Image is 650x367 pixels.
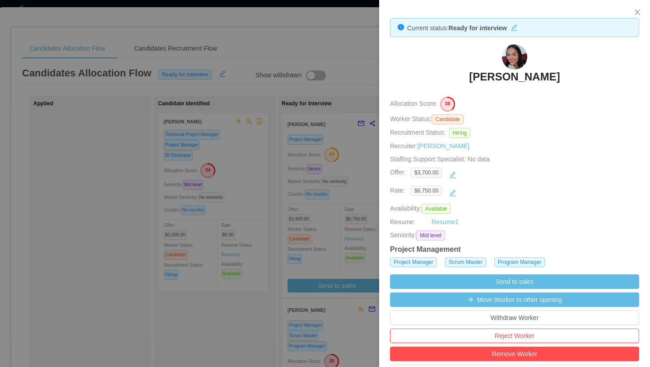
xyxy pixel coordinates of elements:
span: Availability: [390,205,454,212]
button: icon: edit [507,22,521,31]
button: Reject Worker [390,329,639,343]
button: icon: edit [446,186,460,200]
span: $3,700.00 [411,168,442,178]
strong: Ready for interview [449,24,507,32]
span: Staffing Support Specialist: [390,155,490,163]
button: Remove Worker [390,347,639,361]
span: $6,750.00 [411,186,442,196]
text: 38 [445,101,450,107]
button: icon: arrow-rightMove Worker to other opening [390,292,639,307]
span: Recruitment Status: [390,129,446,136]
span: Available [422,204,450,214]
span: Hiring [449,128,470,138]
i: icon: info-circle [398,24,404,30]
i: icon: close [634,9,641,16]
span: Worker Status: [390,115,432,122]
span: Scrum Master [445,257,486,267]
span: Recruiter: [390,142,469,150]
span: Mid level [416,231,445,240]
span: Allocation Score: [390,100,437,108]
span: Candidate [432,114,464,124]
span: Program Manager [494,257,545,267]
img: 98236cbb-25fe-45bc-b076-b0b6e3cbb202_68e0140837a27-90w.png [502,44,527,70]
span: Resume: [390,218,415,226]
button: 38 [437,96,455,111]
span: Seniority: [390,231,416,240]
button: Withdraw Worker [390,311,639,325]
a: [PERSON_NAME] [418,142,469,150]
strong: Project Management [390,245,460,253]
a: Resume1 [432,217,459,227]
span: Current status: [407,24,449,32]
button: Send to sales [390,274,639,289]
a: [PERSON_NAME] [469,70,560,89]
h3: [PERSON_NAME] [469,70,560,84]
button: icon: edit [446,168,460,182]
span: Project Manager [390,257,437,267]
span: No data [466,155,490,163]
